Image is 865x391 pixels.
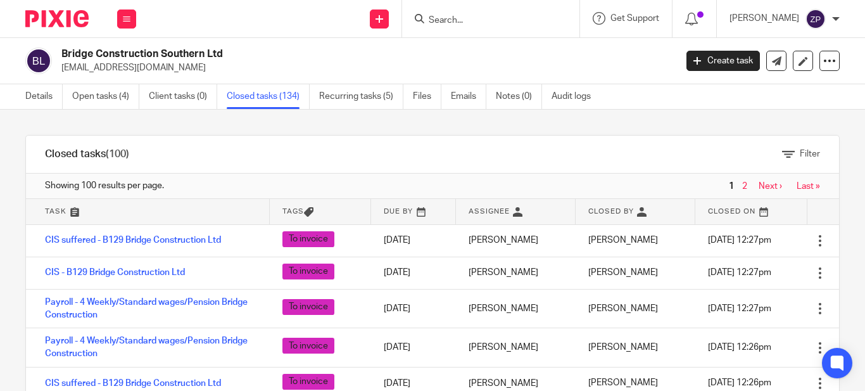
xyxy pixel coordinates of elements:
nav: pager [726,181,820,191]
span: To invoice [282,264,334,279]
span: [DATE] 12:27pm [708,268,771,277]
a: Open tasks (4) [72,84,139,109]
a: Create task [686,51,760,71]
a: Payroll - 4 Weekly/Standard wages/Pension Bridge Construction [45,337,248,358]
td: [DATE] [371,257,456,289]
h1: Closed tasks [45,148,129,161]
span: [PERSON_NAME] [588,343,658,352]
td: [DATE] [371,289,456,328]
img: svg%3E [25,48,52,74]
a: Client tasks (0) [149,84,217,109]
h2: Bridge Construction Southern Ltd [61,48,546,61]
span: Filter [800,150,820,158]
span: To invoice [282,338,334,354]
a: CIS - B129 Bridge Construction Ltd [45,268,185,277]
p: [PERSON_NAME] [729,12,799,25]
td: [PERSON_NAME] [456,289,576,328]
a: Details [25,84,63,109]
span: [PERSON_NAME] [588,379,658,388]
a: Emails [451,84,486,109]
a: Recurring tasks (5) [319,84,403,109]
a: Audit logs [552,84,600,109]
span: [DATE] 12:27pm [708,304,771,313]
a: Last » [797,182,820,191]
span: [DATE] 12:26pm [708,343,771,352]
span: Showing 100 results per page. [45,179,164,192]
span: 1 [726,179,737,194]
span: To invoice [282,374,334,390]
span: [DATE] 12:27pm [708,236,771,245]
a: CIS suffered - B129 Bridge Construction Ltd [45,236,221,245]
span: Get Support [610,14,659,23]
a: Files [413,84,441,109]
span: (100) [106,149,129,159]
td: [PERSON_NAME] [456,224,576,257]
a: Notes (0) [496,84,542,109]
span: [PERSON_NAME] [588,304,658,313]
span: To invoice [282,299,334,315]
a: Payroll - 4 Weekly/Standard wages/Pension Bridge Construction [45,298,248,319]
img: svg%3E [805,9,826,29]
p: [EMAIL_ADDRESS][DOMAIN_NAME] [61,61,667,74]
td: [PERSON_NAME] [456,257,576,289]
span: [PERSON_NAME] [588,236,658,245]
td: [PERSON_NAME] [456,328,576,368]
img: Pixie [25,10,89,27]
td: [DATE] [371,224,456,257]
span: [PERSON_NAME] [588,268,658,277]
input: Search [427,15,541,27]
th: Tags [270,199,371,224]
a: 2 [742,182,747,191]
span: [DATE] 12:26pm [708,379,771,388]
span: To invoice [282,231,334,247]
td: [DATE] [371,328,456,368]
a: CIS suffered - B129 Bridge Construction Ltd [45,379,221,388]
a: Next › [759,182,782,191]
a: Closed tasks (134) [227,84,310,109]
